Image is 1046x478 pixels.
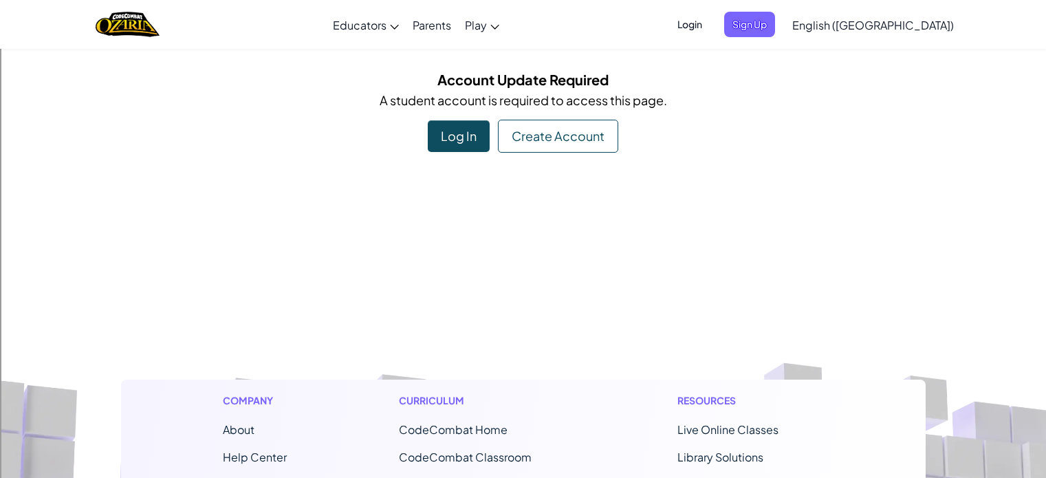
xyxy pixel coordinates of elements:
a: Educators [326,6,406,43]
a: Parents [406,6,458,43]
button: Login [669,12,710,37]
img: Home [96,10,160,39]
a: Play [458,6,506,43]
span: Play [465,18,487,32]
a: Ozaria by CodeCombat logo [96,10,160,39]
span: English ([GEOGRAPHIC_DATA]) [792,18,954,32]
a: English ([GEOGRAPHIC_DATA]) [785,6,961,43]
span: Educators [333,18,386,32]
button: Sign Up [724,12,775,37]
